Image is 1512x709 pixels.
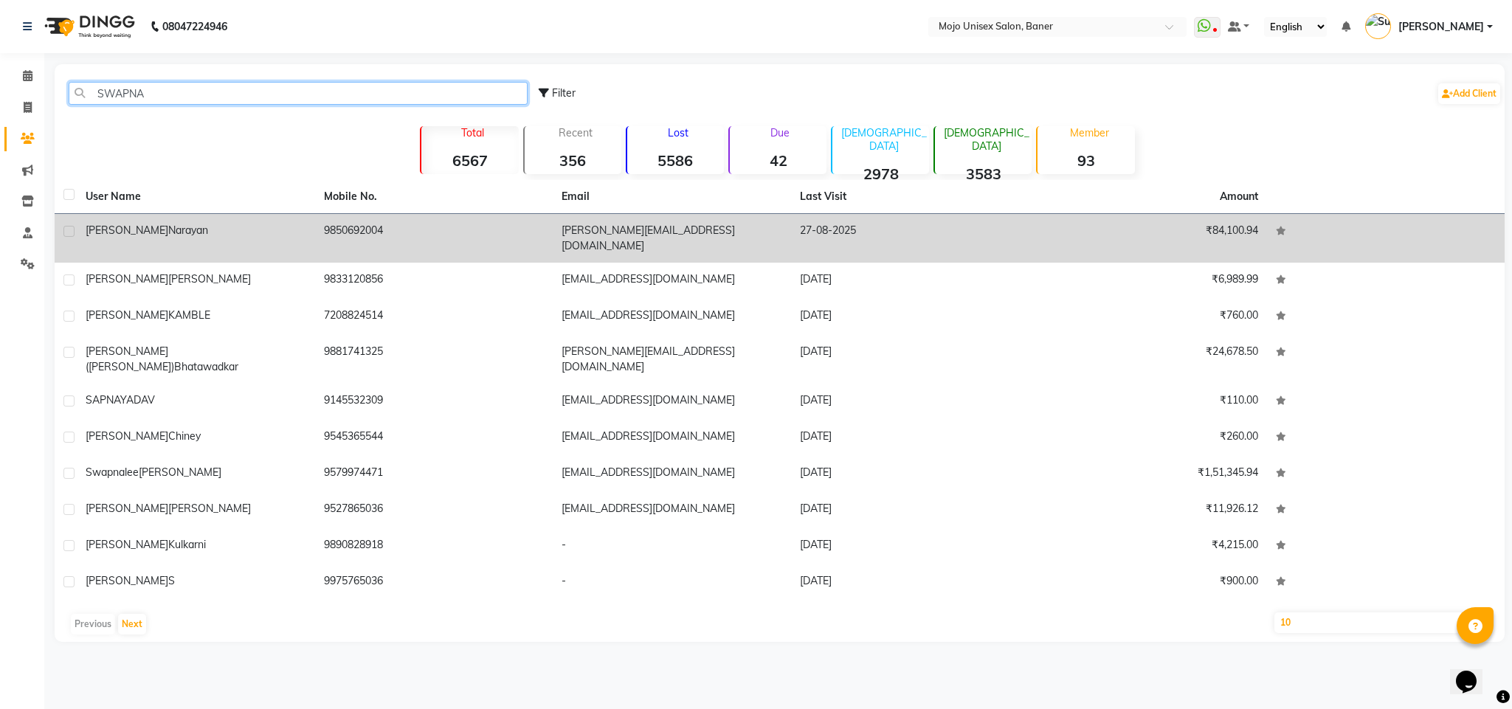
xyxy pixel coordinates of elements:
[315,180,553,214] th: Mobile No.
[315,335,553,384] td: 9881741325
[553,420,791,456] td: [EMAIL_ADDRESS][DOMAIN_NAME]
[791,299,1029,335] td: [DATE]
[730,151,826,170] strong: 42
[1029,299,1267,335] td: ₹760.00
[38,6,139,47] img: logo
[935,165,1032,183] strong: 3583
[1029,335,1267,384] td: ₹24,678.50
[525,151,621,170] strong: 356
[1029,420,1267,456] td: ₹260.00
[838,126,929,153] p: [DEMOGRAPHIC_DATA]
[1038,151,1134,170] strong: 93
[791,420,1029,456] td: [DATE]
[553,263,791,299] td: [EMAIL_ADDRESS][DOMAIN_NAME]
[1438,83,1500,104] a: Add Client
[1029,214,1267,263] td: ₹84,100.94
[315,492,553,528] td: 9527865036
[118,614,146,634] button: Next
[315,214,553,263] td: 9850692004
[86,345,174,373] span: [PERSON_NAME] ([PERSON_NAME])
[791,492,1029,528] td: [DATE]
[1029,456,1267,492] td: ₹1,51,345.94
[791,335,1029,384] td: [DATE]
[791,180,1029,214] th: Last Visit
[1450,650,1497,694] iframe: chat widget
[162,6,227,47] b: 08047224946
[1029,384,1267,420] td: ₹110.00
[168,272,251,286] span: [PERSON_NAME]
[553,456,791,492] td: [EMAIL_ADDRESS][DOMAIN_NAME]
[553,180,791,214] th: Email
[1029,528,1267,564] td: ₹4,215.00
[168,308,210,322] span: KAMBLE
[791,263,1029,299] td: [DATE]
[315,263,553,299] td: 9833120856
[168,502,251,515] span: [PERSON_NAME]
[315,420,553,456] td: 9545365544
[427,126,518,139] p: Total
[86,224,168,237] span: [PERSON_NAME]
[168,224,208,237] span: Narayan
[1029,263,1267,299] td: ₹6,989.99
[832,165,929,183] strong: 2978
[168,538,206,551] span: Kulkarni
[1211,180,1267,213] th: Amount
[531,126,621,139] p: Recent
[86,502,168,515] span: [PERSON_NAME]
[168,429,201,443] span: Chiney
[86,466,139,479] span: Swapnalee
[315,456,553,492] td: 9579974471
[86,393,120,407] span: SAPNA
[120,393,155,407] span: YADAV
[1043,126,1134,139] p: Member
[553,564,791,601] td: -
[733,126,826,139] p: Due
[553,384,791,420] td: [EMAIL_ADDRESS][DOMAIN_NAME]
[139,466,221,479] span: [PERSON_NAME]
[553,528,791,564] td: -
[315,384,553,420] td: 9145532309
[791,528,1029,564] td: [DATE]
[553,335,791,384] td: [PERSON_NAME][EMAIL_ADDRESS][DOMAIN_NAME]
[315,564,553,601] td: 9975765036
[553,214,791,263] td: [PERSON_NAME][EMAIL_ADDRESS][DOMAIN_NAME]
[791,564,1029,601] td: [DATE]
[1365,13,1391,39] img: Sunita Netke
[315,299,553,335] td: 7208824514
[86,308,168,322] span: [PERSON_NAME]
[86,538,168,551] span: [PERSON_NAME]
[791,214,1029,263] td: 27-08-2025
[791,384,1029,420] td: [DATE]
[69,82,528,105] input: Search by Name/Mobile/Email/Code
[168,574,175,587] span: S
[421,151,518,170] strong: 6567
[315,528,553,564] td: 9890828918
[941,126,1032,153] p: [DEMOGRAPHIC_DATA]
[174,360,238,373] span: Bhatawadkar
[77,180,315,214] th: User Name
[1029,564,1267,601] td: ₹900.00
[627,151,724,170] strong: 5586
[86,429,168,443] span: [PERSON_NAME]
[86,574,168,587] span: [PERSON_NAME]
[1398,19,1484,35] span: [PERSON_NAME]
[86,272,168,286] span: [PERSON_NAME]
[552,86,576,100] span: Filter
[633,126,724,139] p: Lost
[791,456,1029,492] td: [DATE]
[553,299,791,335] td: [EMAIL_ADDRESS][DOMAIN_NAME]
[553,492,791,528] td: [EMAIL_ADDRESS][DOMAIN_NAME]
[1029,492,1267,528] td: ₹11,926.12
